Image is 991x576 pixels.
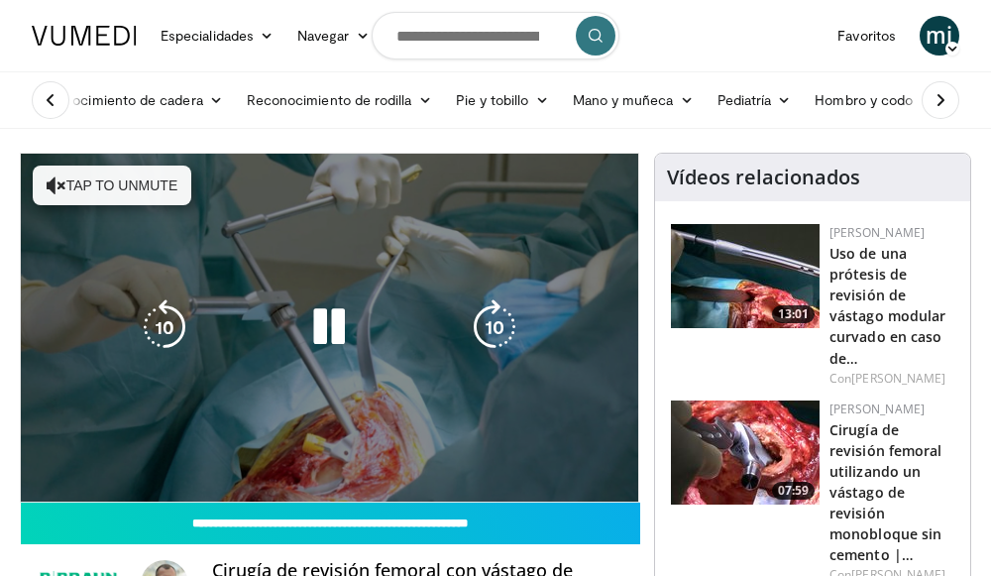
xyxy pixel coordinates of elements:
a: Especialidades [149,16,285,56]
a: Hombro y codo [803,80,944,120]
img: 3f0fddff-fdec-4e4b-bfed-b21d85259955.150x105_q85_crop-smart_upscale.jpg [671,224,820,328]
font: 13:01 [778,305,809,322]
font: mi [926,21,952,50]
font: Reconocimiento de cadera [32,91,203,108]
font: Favoritos [837,27,896,44]
a: Cirugía de revisión femoral utilizando un vástago de revisión monobloque sin cemento |… [829,420,942,565]
img: 97950487-ad54-47b6-9334-a8a64355b513.150x105_q85_crop-smart_upscale.jpg [671,401,820,505]
video-js: Video Player [21,154,638,502]
a: Uso de una prótesis de revisión de vástago modular curvado en caso de… [829,244,946,368]
a: Navegar [285,16,382,56]
a: Pediatría [706,80,804,120]
a: [PERSON_NAME] [829,224,925,241]
a: [PERSON_NAME] [851,370,945,387]
input: Buscar temas, intervenciones [372,12,619,59]
a: Reconocimiento de cadera [20,80,235,120]
font: Especialidades [161,27,254,44]
a: Pie y tobillo [444,80,561,120]
font: Pie y tobillo [456,91,529,108]
img: Logotipo de VuMedi [32,26,137,46]
font: Reconocimiento de rodilla [247,91,412,108]
a: 13:01 [671,224,820,328]
font: Pediatría [717,91,772,108]
font: Hombro y codo [815,91,913,108]
a: Mano y muñeca [561,80,706,120]
a: mi [920,16,959,56]
font: Mano y muñeca [573,91,674,108]
a: [PERSON_NAME] [829,401,925,417]
a: Reconocimiento de rodilla [235,80,444,120]
a: Favoritos [826,16,908,56]
button: Tap to unmute [33,166,191,205]
font: Navegar [297,27,350,44]
font: 07:59 [778,482,809,499]
font: Vídeos relacionados [667,164,860,190]
font: Con [829,370,851,387]
a: 07:59 [671,401,820,505]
